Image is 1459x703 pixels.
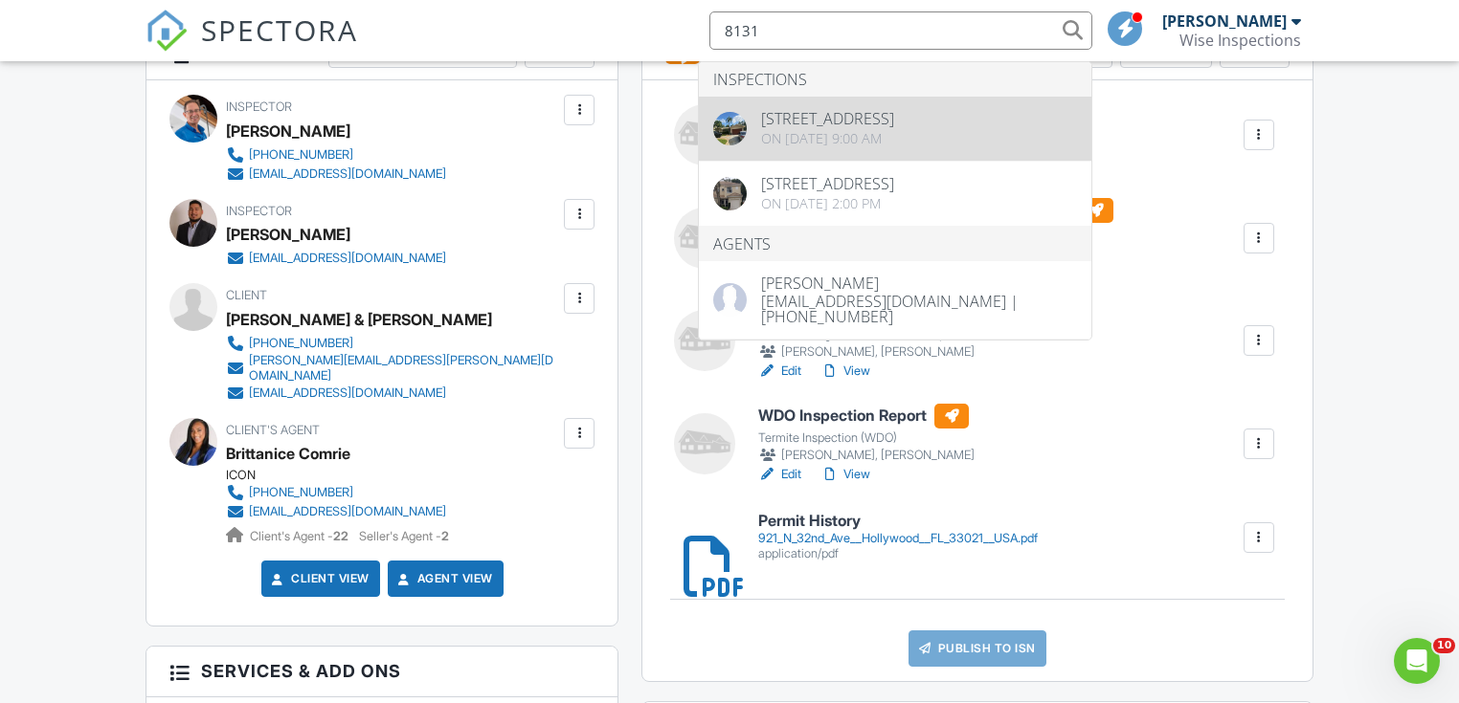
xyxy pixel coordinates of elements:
div: [EMAIL_ADDRESS][DOMAIN_NAME] [249,504,446,519]
div: Wise Inspections [1179,31,1301,50]
div: [PERSON_NAME][EMAIL_ADDRESS][PERSON_NAME][DOMAIN_NAME] [249,353,559,384]
a: [PHONE_NUMBER] [226,334,559,353]
span: Inspector [226,99,292,114]
div: [STREET_ADDRESS] [761,111,894,126]
strong: 22 [333,529,348,543]
div: [PHONE_NUMBER] [249,485,353,500]
div: [PHONE_NUMBER] [249,336,353,351]
img: cover.jpg [713,177,747,210]
div: 921_N_32nd_Ave__Hollywood__FL_33021__USA.pdf [758,531,1038,546]
h3: Services & Add ons [146,647,617,696]
a: [PHONE_NUMBER] [226,145,446,165]
a: [EMAIL_ADDRESS][DOMAIN_NAME] [226,165,446,184]
span: Seller's Agent - [359,529,449,543]
div: application/pdf [758,546,1038,561]
h6: Permit History [758,513,1038,530]
div: [PERSON_NAME] [226,117,350,145]
a: Publish to ISN [909,630,1046,667]
div: [EMAIL_ADDRESS][DOMAIN_NAME] [249,166,446,182]
img: 9151541%2Fcover_photos%2FG7x5yNhRuNCbrMPhhOWt%2Foriginal.9151541-1753534724477 [713,112,747,145]
a: [PERSON_NAME][EMAIL_ADDRESS][PERSON_NAME][DOMAIN_NAME] [226,353,559,384]
span: SPECTORA [201,10,358,50]
span: Client's Agent [226,423,320,437]
div: [EMAIL_ADDRESS][DOMAIN_NAME] | [PHONE_NUMBER] [761,291,1077,324]
h6: WDO Inspection Report [758,404,975,428]
a: Agent View [394,569,493,588]
iframe: Intercom live chat [1394,638,1440,684]
div: On [DATE] 9:00 am [761,131,894,146]
a: WDO Inspection Report Termite Inspection (WDO) [PERSON_NAME], [PERSON_NAME] [758,404,975,465]
div: [EMAIL_ADDRESS][DOMAIN_NAME] [249,251,446,266]
li: Agents [699,227,1091,261]
span: 10 [1433,638,1455,653]
a: View [820,362,870,381]
strong: 2 [441,529,449,543]
span: Client's Agent - [250,529,351,543]
a: [EMAIL_ADDRESS][DOMAIN_NAME] [226,384,559,403]
div: [PERSON_NAME], [PERSON_NAME] [758,342,1010,362]
a: [EMAIL_ADDRESS][DOMAIN_NAME] [226,502,446,521]
a: [EMAIL_ADDRESS][DOMAIN_NAME] [226,249,446,268]
li: Inspections [699,62,1091,97]
a: Brittanice Comrie [226,439,350,468]
a: Edit [758,362,801,381]
div: Termite Inspection (WDO) [758,430,975,446]
div: [PERSON_NAME] [1162,11,1287,31]
div: ICON [226,468,461,483]
a: SPECTORA [146,26,358,66]
div: [PHONE_NUMBER] [249,147,353,163]
a: Permit History 921_N_32nd_Ave__Hollywood__FL_33021__USA.pdf application/pdf [758,513,1038,561]
span: Client [226,288,267,302]
div: [PERSON_NAME] & [PERSON_NAME] [226,305,492,334]
a: View [820,465,870,484]
div: [EMAIL_ADDRESS][DOMAIN_NAME] [249,385,446,401]
span: Inspector [226,204,292,218]
a: [PHONE_NUMBER] [226,483,446,502]
div: [PERSON_NAME], [PERSON_NAME] [758,446,975,465]
img: missing-agent-photo.jpg [713,283,747,317]
div: On [DATE] 2:00 pm [761,196,894,211]
input: Search everything... [709,11,1092,50]
img: The Best Home Inspection Software - Spectora [146,10,188,52]
a: Client View [268,569,370,588]
div: [PERSON_NAME] [226,220,350,249]
div: [STREET_ADDRESS] [761,176,894,191]
div: [PERSON_NAME] [761,275,1077,291]
a: Edit [758,465,801,484]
